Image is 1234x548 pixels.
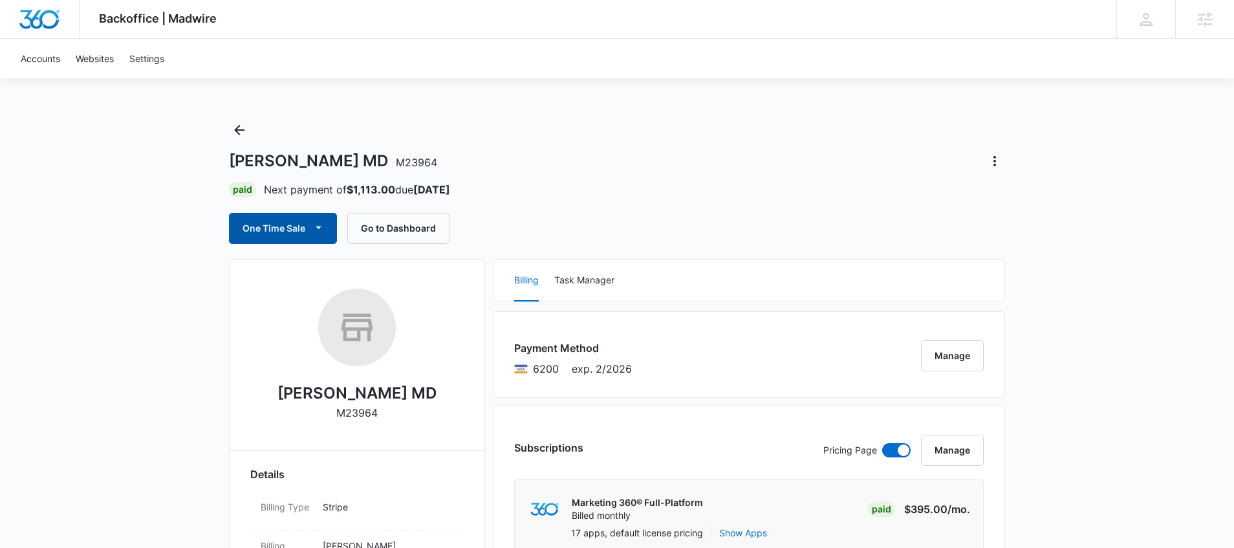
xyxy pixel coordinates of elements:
[347,213,449,244] button: Go to Dashboard
[514,260,539,301] button: Billing
[572,496,703,509] p: Marketing 360® Full-Platform
[533,361,559,377] span: Visa ending with
[571,526,703,540] p: 17 apps, default license pricing
[413,183,450,196] strong: [DATE]
[13,39,68,78] a: Accounts
[229,182,256,197] div: Paid
[68,39,122,78] a: Websites
[947,503,970,516] span: /mo.
[921,435,984,466] button: Manage
[250,466,285,482] span: Details
[514,440,583,455] h3: Subscriptions
[572,509,703,522] p: Billed monthly
[514,340,632,356] h3: Payment Method
[336,405,378,421] p: M23964
[229,151,437,171] h1: [PERSON_NAME] MD
[261,500,312,514] dt: Billing Type
[719,526,767,540] button: Show Apps
[229,213,337,244] button: One Time Sale
[984,151,1005,171] button: Actions
[396,156,437,169] span: M23964
[99,12,217,25] span: Backoffice | Madwire
[823,443,877,457] p: Pricing Page
[264,182,450,197] p: Next payment of due
[323,500,453,514] p: Stripe
[229,120,250,140] button: Back
[250,492,464,531] div: Billing TypeStripe
[122,39,172,78] a: Settings
[572,361,632,377] span: exp. 2/2026
[868,501,895,517] div: Paid
[277,382,437,405] h2: [PERSON_NAME] MD
[347,183,395,196] strong: $1,113.00
[530,503,558,516] img: marketing360Logo
[921,340,984,371] button: Manage
[554,260,614,301] button: Task Manager
[904,501,970,517] p: $395.00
